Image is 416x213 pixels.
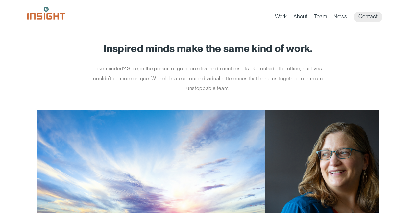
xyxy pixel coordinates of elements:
h1: Inspired minds make the same kind of work. [37,43,379,54]
nav: primary navigation menu [275,12,389,22]
a: Team [314,13,327,22]
a: About [293,13,307,22]
a: Work [275,13,287,22]
img: Insight Marketing Design [27,7,65,20]
a: Contact [354,12,382,22]
p: Like-minded? Sure, in the pursuit of great creative and client results. But outside the office, o... [85,64,331,93]
a: News [333,13,347,22]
